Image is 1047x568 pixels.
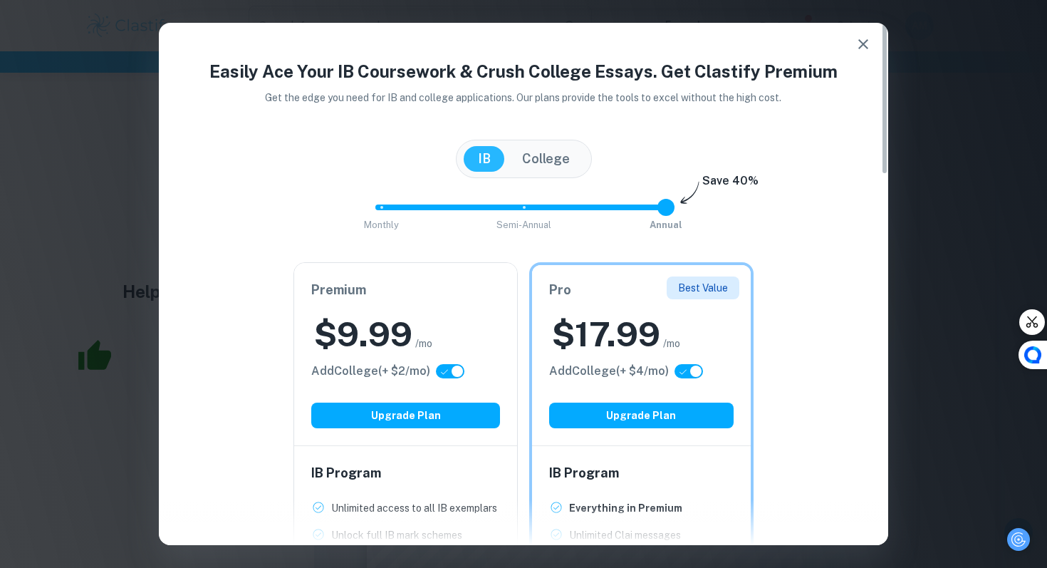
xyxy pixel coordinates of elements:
[176,58,871,84] h4: Easily Ace Your IB Coursework & Crush College Essays. Get Clastify Premium
[311,463,500,483] h6: IB Program
[549,363,669,380] h6: Click to see all the additional College features.
[464,146,505,172] button: IB
[311,280,500,300] h6: Premium
[702,172,759,197] h6: Save 40%
[549,280,734,300] h6: Pro
[314,311,412,357] h2: $ 9.99
[678,280,728,296] p: Best Value
[246,90,802,105] p: Get the edge you need for IB and college applications. Our plans provide the tools to excel witho...
[549,403,734,428] button: Upgrade Plan
[496,220,551,230] span: Semi-Annual
[415,336,432,351] span: /mo
[508,146,584,172] button: College
[549,463,734,483] h6: IB Program
[680,181,699,205] img: subscription-arrow.svg
[364,220,399,230] span: Monthly
[311,403,500,428] button: Upgrade Plan
[663,336,680,351] span: /mo
[650,220,682,230] span: Annual
[552,311,660,357] h2: $ 17.99
[311,363,430,380] h6: Click to see all the additional College features.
